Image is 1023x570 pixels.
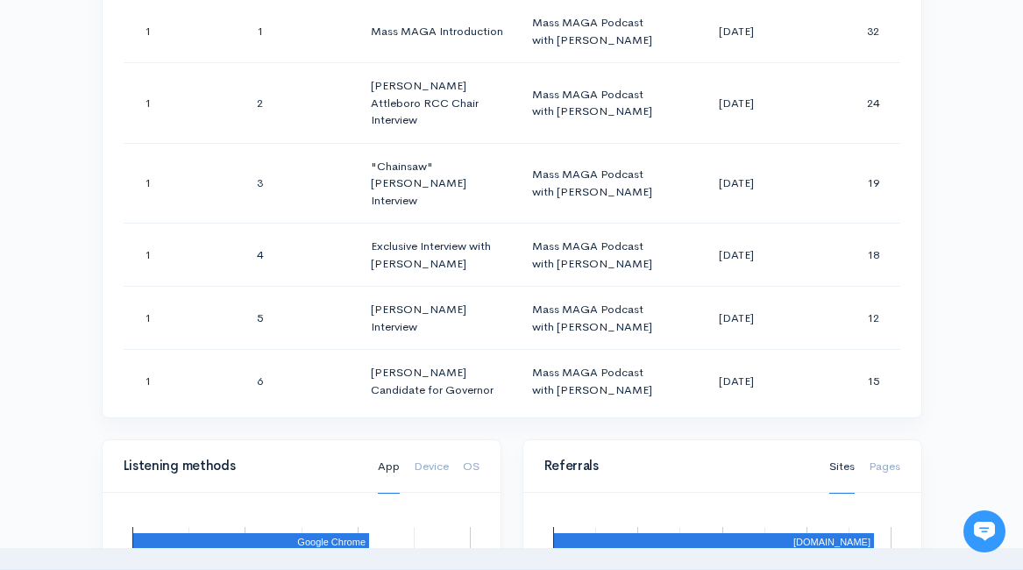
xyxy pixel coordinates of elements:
a: Pages [869,440,900,494]
h4: Listening methods [124,459,357,474]
td: 6 [243,350,357,413]
td: Mass MAGA Podcast with [PERSON_NAME] [518,63,674,144]
iframe: gist-messenger-bubble-iframe [963,510,1005,552]
td: "Chainsaw" [PERSON_NAME] Interview [357,143,517,224]
td: 3 [243,143,357,224]
td: [DATE] [673,63,799,144]
td: [PERSON_NAME] Interview [357,287,517,350]
h4: Referrals [544,459,808,474]
td: 1 [124,287,243,350]
td: [DATE] [673,143,799,224]
td: 15 [799,350,899,413]
td: 24 [799,63,899,144]
td: 4 [243,224,357,287]
a: OS [463,440,480,494]
button: New conversation [27,232,323,267]
td: Exclusive Interview with [PERSON_NAME] [357,224,517,287]
td: 1 [124,350,243,413]
td: [DATE] [673,287,799,350]
td: 1 [124,63,243,144]
td: Mass MAGA Podcast with [PERSON_NAME] [518,350,674,413]
td: 1 [124,224,243,287]
td: [PERSON_NAME] Candidate for Governor [357,350,517,413]
td: 18 [799,224,899,287]
td: 2 [243,63,357,144]
h2: Just let us know if you need anything and we'll be happy to help! 🙂 [26,117,324,201]
td: 5 [243,287,357,350]
h1: Hi [PERSON_NAME] [26,85,324,113]
a: App [378,440,400,494]
td: [DATE] [673,224,799,287]
p: Find an answer quickly [24,301,327,322]
td: 1 [124,143,243,224]
td: 19 [799,143,899,224]
td: Mass MAGA Podcast with [PERSON_NAME] [518,143,674,224]
text: Google Chrome [297,537,366,547]
td: [DATE] [673,350,799,413]
td: [PERSON_NAME] Attleboro RCC Chair Interview [357,63,517,144]
text: [DOMAIN_NAME] [792,537,870,547]
input: Search articles [51,330,313,365]
td: Mass MAGA Podcast with [PERSON_NAME] [518,287,674,350]
td: Mass MAGA Podcast with [PERSON_NAME] [518,224,674,287]
td: 12 [799,287,899,350]
a: Sites [829,440,855,494]
span: New conversation [113,243,210,257]
a: Device [414,440,449,494]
